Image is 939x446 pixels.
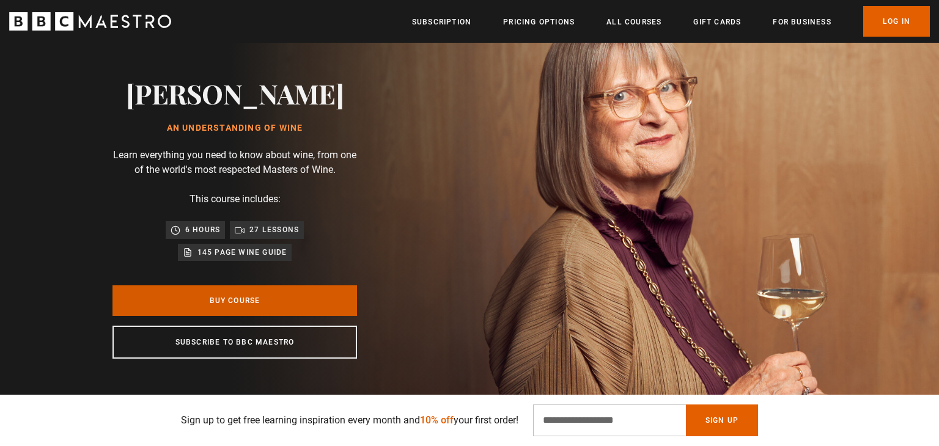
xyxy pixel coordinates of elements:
a: Subscription [412,16,471,28]
p: 6 hours [185,224,220,236]
p: This course includes: [190,192,281,207]
p: 145 page wine guide [197,246,287,258]
p: 27 lessons [249,224,299,236]
a: All Courses [606,16,661,28]
button: Sign Up [686,404,758,436]
p: Learn everything you need to know about wine, from one of the world's most respected Masters of W... [112,148,357,177]
a: Buy Course [112,285,357,316]
a: For business [773,16,831,28]
a: Log In [863,6,930,37]
h1: An Understanding of Wine [126,123,344,133]
a: Gift Cards [693,16,741,28]
a: Pricing Options [503,16,575,28]
nav: Primary [412,6,930,37]
svg: BBC Maestro [9,12,171,31]
h2: [PERSON_NAME] [126,78,344,109]
span: 10% off [420,414,454,426]
p: Sign up to get free learning inspiration every month and your first order! [181,413,518,428]
a: Subscribe to BBC Maestro [112,326,357,359]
